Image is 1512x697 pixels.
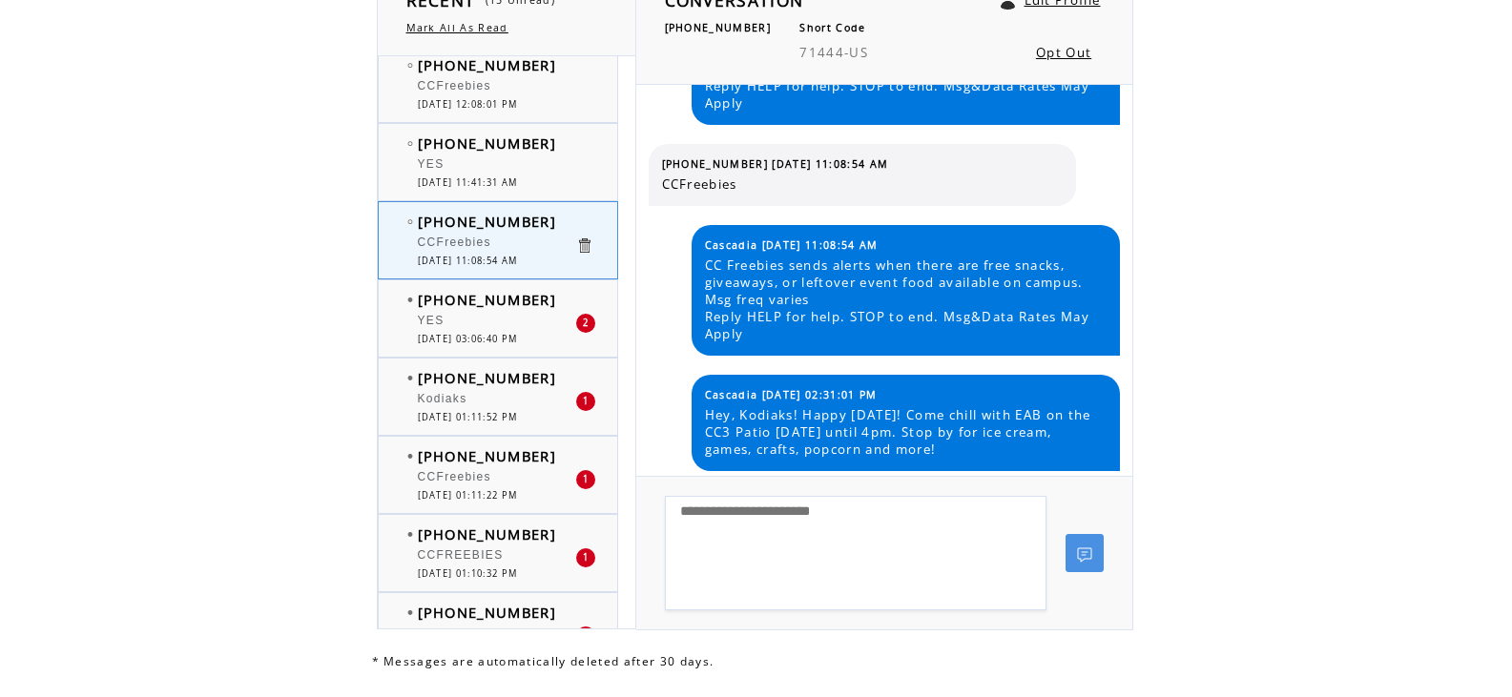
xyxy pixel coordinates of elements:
span: CCFreebies [418,470,491,483]
img: bulletFull.png [407,454,413,459]
span: Cascadia [DATE] 02:31:01 PM [705,388,878,401]
span: CCFreebies [418,79,491,92]
span: Kodiaks [418,392,467,405]
span: [PHONE_NUMBER] [665,21,772,34]
span: [PHONE_NUMBER] [418,290,557,309]
span: [DATE] 01:11:52 PM [418,411,518,423]
span: [PHONE_NUMBER] [418,446,557,465]
span: [PHONE_NUMBER] [418,368,557,387]
div: 2 [576,314,595,333]
span: [PHONE_NUMBER] [418,55,557,74]
img: bulletFull.png [407,532,413,537]
span: [PHONE_NUMBER] [418,603,557,622]
img: bulletFull.png [407,297,413,302]
span: Ccfreebies [418,626,486,640]
span: Cascadia [DATE] 11:08:54 AM [705,238,879,252]
span: YES [418,157,445,171]
span: Short Code [799,21,865,34]
img: bulletFull.png [407,376,413,380]
div: 2 [576,626,595,646]
span: CC Freebies sends alerts when there are free snacks, giveaways, or leftover event food available ... [705,256,1106,342]
span: Hey, Kodiaks! Happy [DATE]! Come chill with EAB on the CC3 Patio [DATE] until 4pm. Stop by for ic... [705,406,1106,458]
span: [DATE] 11:41:31 AM [418,176,518,189]
span: [DATE] 11:08:54 AM [418,255,518,267]
span: [DATE] 03:06:40 PM [418,333,518,345]
a: Mark All As Read [406,21,508,34]
div: 1 [576,392,595,411]
a: Click to delete these messgaes [575,236,593,255]
span: CCFreebies [662,175,1063,193]
span: [DATE] 12:08:01 PM [418,98,518,111]
img: bulletFull.png [407,610,413,615]
div: 1 [576,548,595,567]
img: bulletEmpty.png [407,141,413,146]
span: * Messages are automatically deleted after 30 days. [372,653,715,669]
span: [PHONE_NUMBER] [418,212,557,231]
span: CCFreebies [418,236,491,249]
span: CCFREEBIES [418,548,504,562]
img: bulletEmpty.png [407,219,413,224]
span: 71444-US [799,44,868,61]
span: YES [418,314,445,327]
img: bulletEmpty.png [407,63,413,68]
span: [DATE] 01:11:22 PM [418,489,518,502]
span: [PHONE_NUMBER] [418,133,557,153]
div: 1 [576,470,595,489]
span: [PHONE_NUMBER] [418,524,557,543]
span: [DATE] 01:10:32 PM [418,567,518,580]
span: [PHONE_NUMBER] [DATE] 11:08:54 AM [662,157,889,171]
a: Opt Out [1036,44,1091,61]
